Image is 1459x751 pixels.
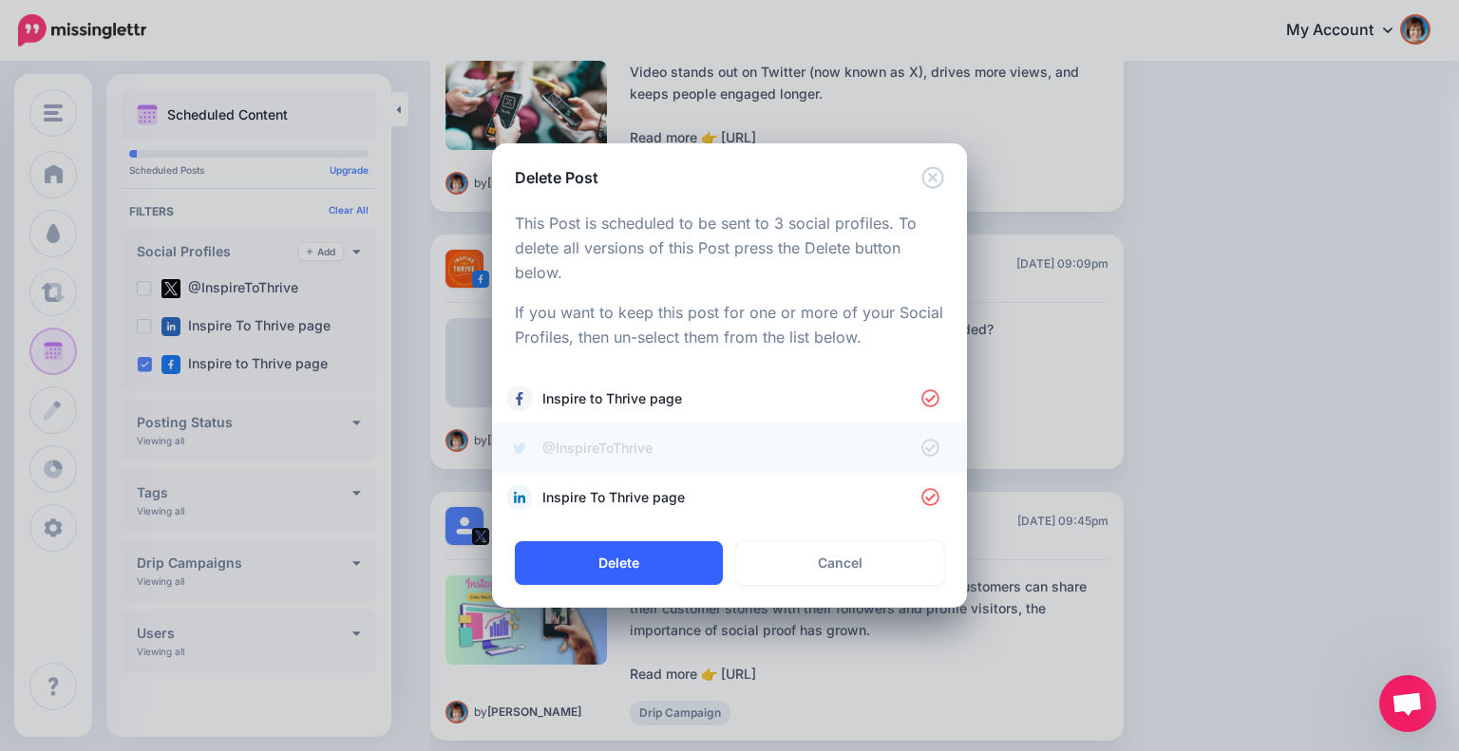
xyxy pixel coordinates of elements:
span: Inspire to Thrive page [542,387,921,410]
p: If you want to keep this post for one or more of your Social Profiles, then un-select them from t... [515,301,944,350]
a: Cancel [736,541,944,585]
h5: Delete Post [515,166,598,189]
p: This Post is scheduled to be sent to 3 social profiles. To delete all versions of this Post press... [515,212,944,286]
span: Inspire To Thrive page [542,486,921,509]
a: @InspireToThrive [511,435,948,461]
span: @InspireToThrive [542,437,921,460]
a: Inspire To Thrive page [511,484,948,511]
button: Delete [515,541,723,585]
button: Close [921,166,944,190]
a: Inspire to Thrive page [511,385,948,412]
